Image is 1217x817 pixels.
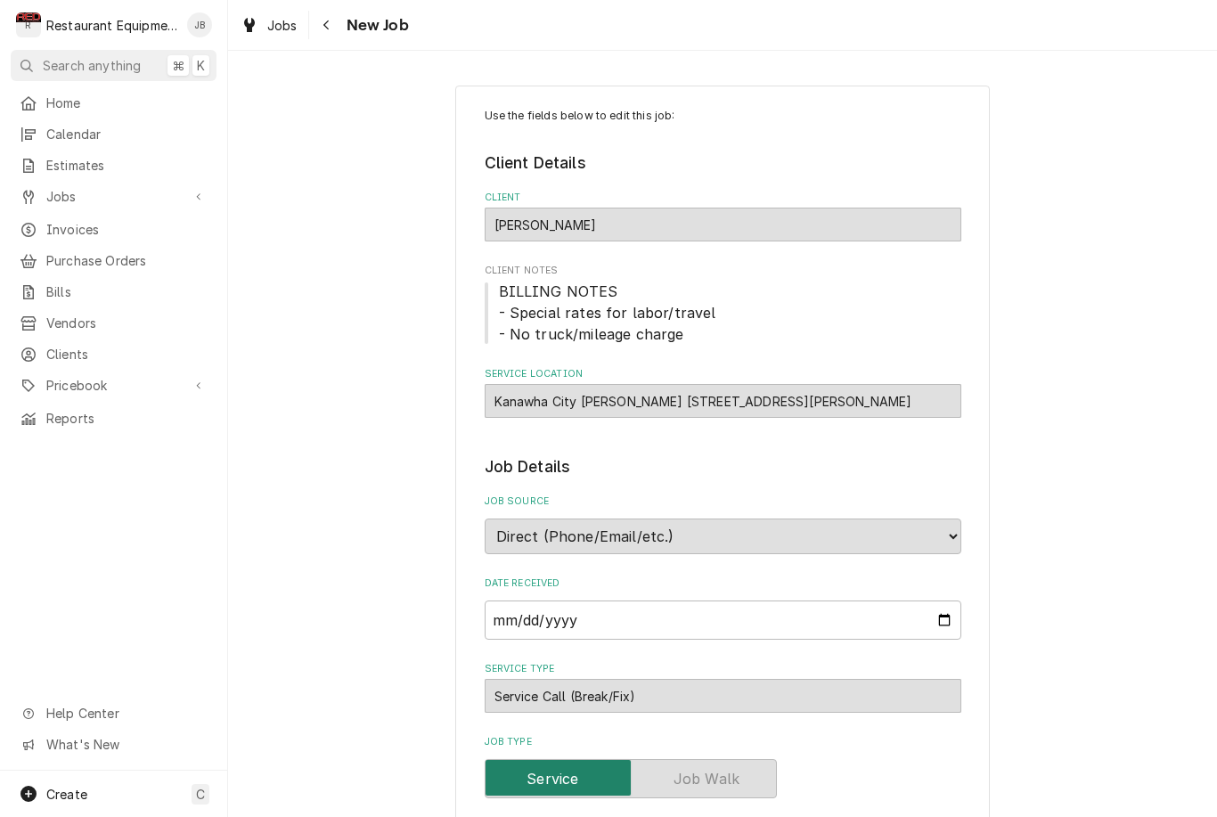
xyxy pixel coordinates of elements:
a: Go to Help Center [11,699,216,728]
span: Bills [46,282,208,301]
a: Go to What's New [11,730,216,759]
a: Jobs [233,11,305,40]
div: Service Call (Break/Fix) [485,679,961,713]
div: Job Type [485,735,961,798]
div: Restaurant Equipment Diagnostics [46,16,177,35]
span: Purchase Orders [46,251,208,270]
input: yyyy-mm-dd [485,600,961,640]
legend: Client Details [485,151,961,175]
label: Job Source [485,494,961,509]
div: Job Source [485,494,961,554]
label: Date Received [485,576,961,591]
span: Jobs [267,16,298,35]
p: Use the fields below to edit this job: [485,108,961,124]
span: Client Notes [485,264,961,278]
a: Vendors [11,308,216,338]
span: Help Center [46,704,206,723]
a: Go to Jobs [11,182,216,211]
span: What's New [46,735,206,754]
a: Purchase Orders [11,246,216,275]
a: Reports [11,404,216,433]
span: BILLING NOTES - Special rates for labor/travel - No truck/mileage charge [499,282,716,343]
div: Restaurant Equipment Diagnostics's Avatar [16,12,41,37]
span: Reports [46,409,208,428]
div: R [16,12,41,37]
span: Vendors [46,314,208,332]
div: Client Notes [485,264,961,345]
span: Clients [46,345,208,364]
span: K [197,56,205,75]
label: Service Type [485,662,961,676]
span: Calendar [46,125,208,143]
button: Navigate back [313,11,341,39]
span: Search anything [43,56,141,75]
legend: Job Details [485,455,961,478]
div: Service [485,759,961,798]
span: Home [46,94,208,112]
span: Jobs [46,187,181,206]
div: Client [485,191,961,241]
label: Client [485,191,961,205]
div: Service Location [485,367,961,418]
a: Home [11,88,216,118]
div: Jaired Brunty's Avatar [187,12,212,37]
div: Bob Evans [485,208,961,241]
a: Bills [11,277,216,306]
span: ⌘ [172,56,184,75]
div: JB [187,12,212,37]
div: Date Received [485,576,961,640]
span: C [196,785,205,804]
span: New Job [341,13,409,37]
div: Service Type [485,662,961,713]
label: Service Location [485,367,961,381]
span: Pricebook [46,376,181,395]
a: Go to Pricebook [11,371,216,400]
span: Client Notes [485,281,961,345]
button: Search anything⌘K [11,50,216,81]
span: Create [46,787,87,802]
label: Job Type [485,735,961,749]
a: Clients [11,339,216,369]
a: Calendar [11,119,216,149]
a: Estimates [11,151,216,180]
div: Kanawha City Bob Evans #54 / 101 Alex Ln, Charleston, WV 25304 [485,384,961,418]
a: Invoices [11,215,216,244]
span: Estimates [46,156,208,175]
span: Invoices [46,220,208,239]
